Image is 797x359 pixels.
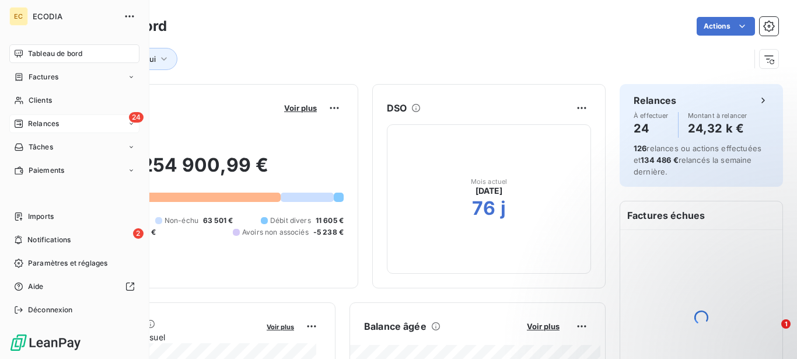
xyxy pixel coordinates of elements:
[28,281,44,292] span: Aide
[471,178,508,185] span: Mois actuel
[476,185,503,197] span: [DATE]
[757,319,785,347] iframe: Intercom live chat
[267,323,294,331] span: Voir plus
[634,119,669,138] h4: 24
[697,17,755,36] button: Actions
[28,211,54,222] span: Imports
[270,215,311,226] span: Débit divers
[263,321,298,332] button: Voir plus
[9,333,82,352] img: Logo LeanPay
[634,144,761,176] span: relances ou actions effectuées et relancés la semaine dernière.
[387,101,407,115] h6: DSO
[564,246,797,327] iframe: Intercom notifications message
[66,154,344,189] h2: 254 900,99 €
[27,235,71,245] span: Notifications
[29,142,53,152] span: Tâches
[29,72,58,82] span: Factures
[29,95,52,106] span: Clients
[472,197,495,220] h2: 76
[9,7,28,26] div: EC
[281,103,320,113] button: Voir plus
[29,165,64,176] span: Paiements
[641,155,678,165] span: 134 486 €
[501,197,506,220] h2: j
[634,112,669,119] span: À effectuer
[316,215,344,226] span: 11 605 €
[634,93,676,107] h6: Relances
[313,227,344,238] span: -5 238 €
[634,144,646,153] span: 126
[620,201,782,229] h6: Factures échues
[28,258,107,269] span: Paramètres et réglages
[688,112,747,119] span: Montant à relancer
[203,215,233,226] span: 63 501 €
[781,319,791,329] span: 1
[28,48,82,59] span: Tableau de bord
[688,119,747,138] h4: 24,32 k €
[66,331,258,343] span: Chiffre d'affaires mensuel
[364,319,427,333] h6: Balance âgée
[9,277,139,296] a: Aide
[28,118,59,129] span: Relances
[133,228,144,239] span: 2
[165,215,198,226] span: Non-échu
[284,103,317,113] span: Voir plus
[28,305,73,315] span: Déconnexion
[523,321,563,332] button: Voir plus
[33,12,117,21] span: ECODIA
[527,322,560,331] span: Voir plus
[242,227,309,238] span: Avoirs non associés
[129,112,144,123] span: 24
